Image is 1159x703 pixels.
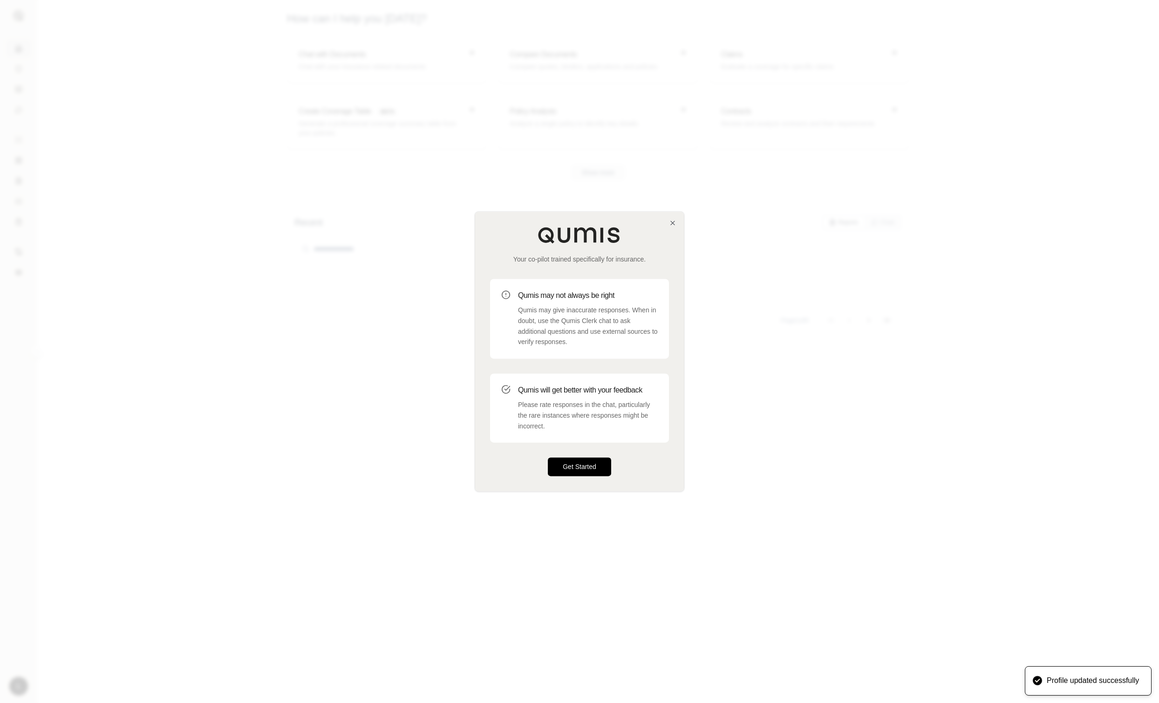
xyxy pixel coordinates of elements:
h3: Qumis may not always be right [518,290,658,301]
h3: Qumis will get better with your feedback [518,385,658,396]
p: Your co-pilot trained specifically for insurance. [490,255,669,264]
img: Qumis Logo [538,227,621,243]
button: Get Started [548,458,611,476]
div: Profile updated successfully [1047,676,1139,686]
p: Please rate responses in the chat, particularly the rare instances where responses might be incor... [518,400,658,431]
p: Qumis may give inaccurate responses. When in doubt, use the Qumis Clerk chat to ask additional qu... [518,305,658,347]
